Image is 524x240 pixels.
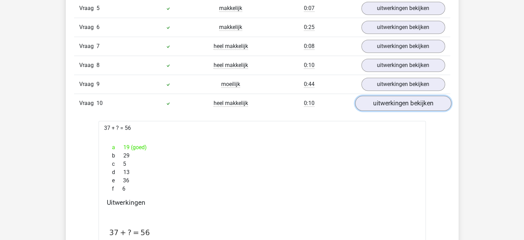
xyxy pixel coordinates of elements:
[79,61,96,69] span: Vraag
[96,81,100,87] span: 9
[107,160,418,168] div: 5
[219,24,242,31] span: makkelijk
[219,5,242,12] span: makkelijk
[107,168,418,176] div: 13
[96,62,100,68] span: 8
[79,99,96,107] span: Vraag
[107,152,418,160] div: 29
[304,81,315,88] span: 0:44
[112,152,123,160] span: b
[112,143,123,152] span: a
[79,42,96,50] span: Vraag
[96,43,100,49] span: 7
[107,185,418,193] div: 6
[304,100,315,107] span: 0:10
[221,81,240,88] span: moeilijk
[361,2,445,15] a: uitwerkingen bekijken
[112,185,122,193] span: f
[304,43,315,50] span: 0:08
[214,62,248,69] span: heel makkelijk
[96,100,103,106] span: 10
[79,80,96,88] span: Vraag
[214,100,248,107] span: heel makkelijk
[361,59,445,72] a: uitwerkingen bekijken
[107,143,418,152] div: 19 (goed)
[112,168,123,176] span: d
[304,24,315,31] span: 0:25
[79,23,96,31] span: Vraag
[112,160,123,168] span: c
[361,78,445,91] a: uitwerkingen bekijken
[107,199,418,207] h4: Uitwerkingen
[304,62,315,69] span: 0:10
[96,24,100,30] span: 6
[361,40,445,53] a: uitwerkingen bekijken
[214,43,248,50] span: heel makkelijk
[112,176,123,185] span: e
[79,4,96,12] span: Vraag
[107,176,418,185] div: 36
[355,96,451,111] a: uitwerkingen bekijken
[96,5,100,11] span: 5
[304,5,315,12] span: 0:07
[361,21,445,34] a: uitwerkingen bekijken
